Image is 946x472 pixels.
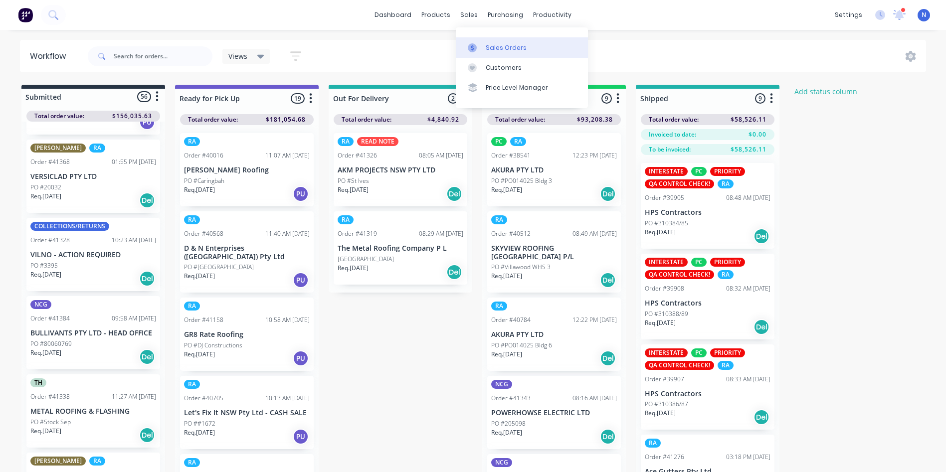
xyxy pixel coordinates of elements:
[726,453,770,462] div: 03:18 PM [DATE]
[487,298,621,371] div: RAOrder #4078412:22 PM [DATE]AKURA PTY LTDPO #PO014025 Bldg 6Req.[DATE]Del
[184,176,224,185] p: PO #Caringbah
[338,137,354,146] div: RA
[456,78,588,98] a: Price Level Manager
[184,419,215,428] p: PO ##1672
[731,115,766,124] span: $58,526.11
[89,457,105,466] div: RA
[645,208,770,217] p: HPS Contractors
[645,439,661,448] div: RA
[456,37,588,57] a: Sales Orders
[184,302,200,311] div: RA
[18,7,33,22] img: Factory
[30,457,86,466] div: [PERSON_NAME]
[600,350,616,366] div: Del
[649,130,696,139] span: Invoiced to date:
[600,186,616,202] div: Del
[188,115,238,124] span: Total order value:
[30,251,156,259] p: VILNO - ACTION REQUIRED
[184,428,215,437] p: Req. [DATE]
[446,186,462,202] div: Del
[30,183,61,192] p: PO #20032
[30,261,58,270] p: PO #3395
[691,348,707,357] div: PC
[30,172,156,181] p: VERSICLAD PTY LTD
[641,163,774,249] div: INTERSTATEPCPRIORITYQA CONTROL CHECK!RAOrder #3990508:48 AM [DATE]HPS ContractorsPO #310384/85Req...
[491,330,617,339] p: AKURA PTY LTD
[265,315,310,324] div: 10:58 AM [DATE]
[180,298,314,371] div: RAOrder #4115810:58 AM [DATE]GR8 Rate RoofingPO #DJ ConstructionsReq.[DATE]PU
[30,50,71,62] div: Workflow
[30,418,71,427] p: PO #Stock Sep
[645,310,688,318] p: PO #310388/89
[293,350,309,366] div: PU
[491,176,552,185] p: PO #PO014025 Bldg 3
[649,145,691,154] span: To be invoiced:
[600,272,616,288] div: Del
[645,453,684,462] div: Order #41276
[572,229,617,238] div: 08:49 AM [DATE]
[139,427,155,443] div: Del
[293,272,309,288] div: PU
[26,140,160,213] div: [PERSON_NAME]RAOrder #4136801:55 PM [DATE]VERSICLAD PTY LTDPO #20032Req.[DATE]Del
[184,244,310,261] p: D & N Enterprises ([GEOGRAPHIC_DATA]) Pty Ltd
[572,151,617,160] div: 12:23 PM [DATE]
[338,244,463,253] p: The Metal Roofing Company P L
[645,193,684,202] div: Order #39905
[645,284,684,293] div: Order #39908
[528,7,576,22] div: productivity
[180,133,314,206] div: RAOrder #4001611:07 AM [DATE][PERSON_NAME] RoofingPO #CaringbahReq.[DATE]PU
[30,236,70,245] div: Order #41328
[718,179,734,188] div: RA
[139,192,155,208] div: Del
[184,185,215,194] p: Req. [DATE]
[726,375,770,384] div: 08:33 AM [DATE]
[184,272,215,281] p: Req. [DATE]
[370,7,416,22] a: dashboard
[338,151,377,160] div: Order #41326
[789,85,863,98] button: Add status column
[427,115,459,124] span: $4,840.92
[577,115,613,124] span: $93,208.38
[30,314,70,323] div: Order #41384
[184,137,200,146] div: RA
[338,176,369,185] p: PO #St Ives
[184,229,223,238] div: Order #40568
[645,400,688,409] p: PO #310386/87
[510,137,526,146] div: RA
[600,429,616,445] div: Del
[645,348,688,357] div: INTERSTATE
[491,341,552,350] p: PO #PO014025 Bldg 6
[30,427,61,436] p: Req. [DATE]
[184,151,223,160] div: Order #40016
[645,299,770,308] p: HPS Contractors
[710,167,745,176] div: PRIORITY
[710,348,745,357] div: PRIORITY
[139,114,155,130] div: PU
[30,144,86,153] div: [PERSON_NAME]
[491,428,522,437] p: Req. [DATE]
[30,222,109,231] div: COLLECTIONS/RETURNS
[645,228,676,237] p: Req. [DATE]
[112,392,156,401] div: 11:27 AM [DATE]
[30,339,72,348] p: PO #80060769
[334,133,467,206] div: RAREAD NOTEOrder #4132608:05 AM [DATE]AKM PROJECTS NSW PTY LTDPO #St IvesReq.[DATE]Del
[30,192,61,201] p: Req. [DATE]
[30,407,156,416] p: METAL ROOFING & FLASHING
[491,419,526,428] p: PO #205098
[754,409,769,425] div: Del
[645,390,770,398] p: HPS Contractors
[645,179,714,188] div: QA CONTROL CHECK!
[184,215,200,224] div: RA
[754,228,769,244] div: Del
[334,211,467,285] div: RAOrder #4131908:29 AM [DATE]The Metal Roofing Company P L[GEOGRAPHIC_DATA]Req.[DATE]Del
[26,374,160,448] div: THOrder #4133811:27 AM [DATE]METAL ROOFING & FLASHINGPO #Stock SepReq.[DATE]Del
[491,215,507,224] div: RA
[645,409,676,418] p: Req. [DATE]
[491,185,522,194] p: Req. [DATE]
[495,115,545,124] span: Total order value:
[89,144,105,153] div: RA
[731,145,766,154] span: $58,526.11
[184,315,223,324] div: Order #41158
[26,296,160,369] div: NCGOrder #4138409:58 AM [DATE]BULLIVANTS PTY LTD - HEAD OFFICEPO #80060769Req.[DATE]Del
[338,264,369,273] p: Req. [DATE]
